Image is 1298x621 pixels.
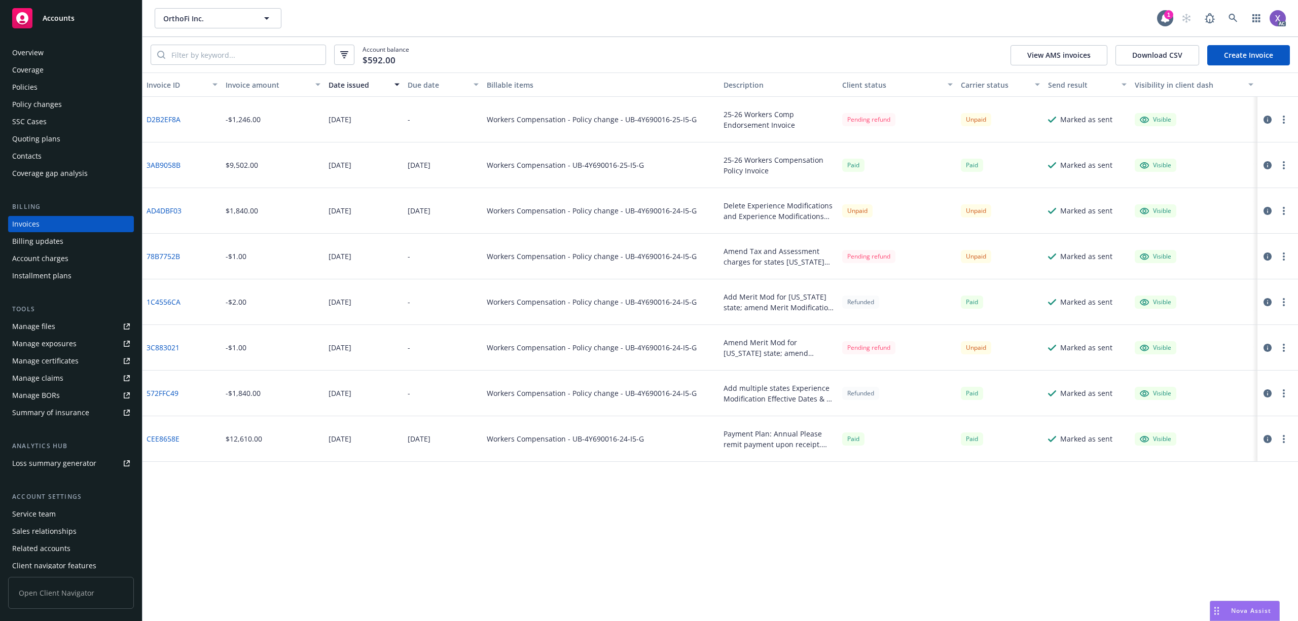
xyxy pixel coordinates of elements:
[165,45,326,64] input: Filter by keyword...
[1044,72,1131,97] button: Send result
[1011,45,1107,65] button: View AMS invoices
[226,388,261,398] div: -$1,840.00
[1164,10,1173,19] div: 1
[957,72,1044,97] button: Carrier status
[404,72,483,97] button: Due date
[8,4,134,32] a: Accounts
[142,72,222,97] button: Invoice ID
[408,433,430,444] div: [DATE]
[961,159,983,171] div: Paid
[12,79,38,95] div: Policies
[12,268,71,284] div: Installment plans
[12,165,88,181] div: Coverage gap analysis
[1115,45,1199,65] button: Download CSV
[163,13,251,24] span: OrthoFi Inc.
[961,341,991,354] div: Unpaid
[329,388,351,398] div: [DATE]
[1060,251,1112,262] div: Marked as sent
[1060,297,1112,307] div: Marked as sent
[12,62,44,78] div: Coverage
[1140,298,1171,307] div: Visible
[363,45,409,64] span: Account balance
[226,205,258,216] div: $1,840.00
[8,523,134,539] a: Sales relationships
[1210,601,1280,621] button: Nova Assist
[8,79,134,95] a: Policies
[12,506,56,522] div: Service team
[147,205,182,216] a: AD4DBF03
[12,336,77,352] div: Manage exposures
[724,383,834,404] div: Add multiple states Experience Modification Effective Dates & A Risk IDs & Experience Modificatio...
[8,336,134,352] span: Manage exposures
[12,405,89,421] div: Summary of insurance
[226,80,309,90] div: Invoice amount
[408,342,410,353] div: -
[961,204,991,217] div: Unpaid
[12,148,42,164] div: Contacts
[12,216,40,232] div: Invoices
[724,428,834,450] div: Payment Plan: Annual Please remit payment upon receipt. Thank you!
[408,297,410,307] div: -
[8,441,134,451] div: Analytics hub
[719,72,838,97] button: Description
[1131,72,1257,97] button: Visibility in client dash
[147,114,181,125] a: D2B2EF8A
[1140,343,1171,352] div: Visible
[12,455,96,471] div: Loss summary generator
[8,62,134,78] a: Coverage
[8,455,134,471] a: Loss summary generator
[324,72,404,97] button: Date issued
[724,109,834,130] div: 25-26 Workers Comp Endorsement Invoice
[1140,389,1171,398] div: Visible
[8,233,134,249] a: Billing updates
[408,251,410,262] div: -
[226,160,258,170] div: $9,502.00
[1246,8,1267,28] a: Switch app
[8,492,134,502] div: Account settings
[842,250,895,263] div: Pending refund
[487,80,716,90] div: Billable items
[487,297,697,307] div: Workers Compensation - Policy change - UB-4Y690016-24-I5-G
[147,297,181,307] a: 1C4556CA
[8,370,134,386] a: Manage claims
[12,96,62,113] div: Policy changes
[961,387,983,399] span: Paid
[8,216,134,232] a: Invoices
[1140,434,1171,444] div: Visible
[8,114,134,130] a: SSC Cases
[842,159,864,171] div: Paid
[1060,114,1112,125] div: Marked as sent
[8,250,134,267] a: Account charges
[724,291,834,313] div: Add Merit Mod for [US_STATE] state; amend Merit Modification for [US_STATE] state
[483,72,720,97] button: Billable items
[487,160,644,170] div: Workers Compensation - UB-4Y690016-25-I5-G
[12,45,44,61] div: Overview
[155,8,281,28] button: OrthoFi Inc.
[724,155,834,176] div: 25-26 Workers Compensation Policy Invoice
[12,387,60,404] div: Manage BORs
[8,558,134,574] a: Client navigator features
[1135,80,1242,90] div: Visibility in client dash
[8,45,134,61] a: Overview
[226,433,262,444] div: $12,610.00
[487,388,697,398] div: Workers Compensation - Policy change - UB-4Y690016-24-I5-G
[1207,45,1290,65] a: Create Invoice
[961,113,991,126] div: Unpaid
[8,304,134,314] div: Tools
[487,433,644,444] div: Workers Compensation - UB-4Y690016-24-I5-G
[961,250,991,263] div: Unpaid
[222,72,324,97] button: Invoice amount
[842,296,879,308] div: Refunded
[961,432,983,445] div: Paid
[147,433,179,444] a: CEE8658E
[408,388,410,398] div: -
[147,251,180,262] a: 78B7752B
[147,80,206,90] div: Invoice ID
[329,160,351,170] div: [DATE]
[1210,601,1223,620] div: Drag to move
[12,353,79,369] div: Manage certificates
[329,433,351,444] div: [DATE]
[12,250,68,267] div: Account charges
